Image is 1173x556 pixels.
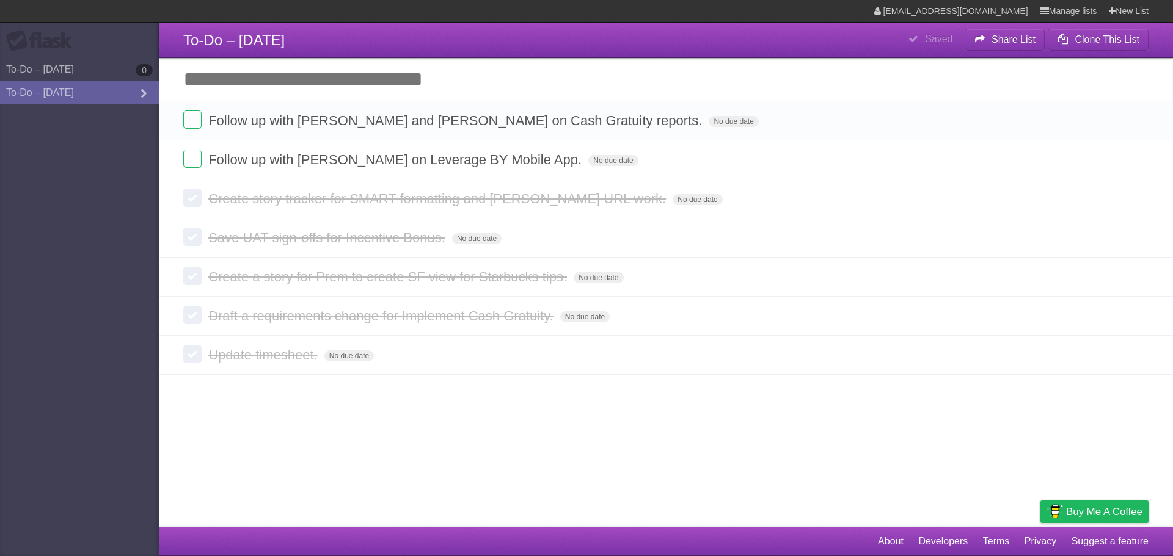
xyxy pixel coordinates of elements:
a: About [878,530,904,553]
img: Buy me a coffee [1047,501,1063,522]
b: Clone This List [1075,34,1139,45]
a: Terms [983,530,1010,553]
span: Update timesheet. [208,347,321,363]
span: No due date [673,194,722,205]
label: Done [183,228,202,246]
a: Suggest a feature [1072,530,1149,553]
button: Clone This List [1048,29,1149,51]
span: No due date [588,155,638,166]
span: No due date [452,233,502,244]
span: Create a story for Prem to create SF view for Starbucks tips. [208,269,570,284]
span: Follow up with [PERSON_NAME] on Leverage BY Mobile App. [208,152,585,167]
b: 0 [136,64,153,76]
span: Follow up with [PERSON_NAME] and [PERSON_NAME] on Cash Gratuity reports. [208,113,705,128]
span: No due date [574,272,623,283]
span: No due date [324,350,374,361]
b: Share List [992,34,1036,45]
span: Save UAT sign-offs for Incentive Bonus. [208,230,448,245]
a: Developers [918,530,968,553]
span: Create story tracker for SMART formatting and [PERSON_NAME] URL work. [208,191,669,206]
span: No due date [709,116,758,127]
label: Done [183,306,202,324]
b: Saved [925,34,952,44]
span: Draft a requirements change for Implement Cash Gratuity. [208,308,557,323]
label: Done [183,267,202,285]
span: To-Do – [DATE] [183,32,285,48]
a: Privacy [1025,530,1056,553]
a: Buy me a coffee [1040,500,1149,523]
label: Done [183,345,202,363]
span: No due date [560,311,610,322]
span: Buy me a coffee [1066,501,1142,522]
div: Flask [6,30,79,52]
button: Share List [965,29,1045,51]
label: Done [183,189,202,207]
label: Done [183,110,202,129]
label: Done [183,150,202,168]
